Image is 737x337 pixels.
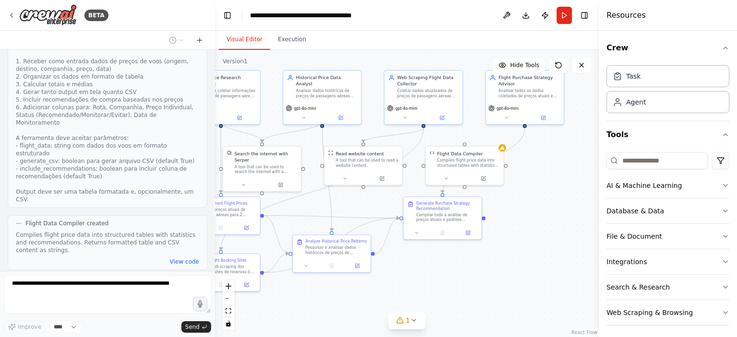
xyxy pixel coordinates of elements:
div: Realizar web scraping dos principais sites de reservas de passagens para coletar dados estruturad... [195,264,256,274]
button: Open in side panel [236,281,257,289]
div: Flight Price Research SpecialistPesquisar e coletar informações de preços de passagens aéreas de ... [181,70,261,125]
span: gpt-4o-mini [395,106,417,111]
div: Flight Price Research Specialist [195,74,256,87]
div: Version 1 [223,58,248,65]
button: Open in side panel [222,114,258,122]
g: Edge from ead25058-7b4d-4528-a39b-436812bb2fbb to c6771283-ca00-4bce-8394-c0b3bffdb6b2 [375,215,399,256]
div: A tool that can be used to read a website content. [336,158,399,168]
button: Integrations [606,249,729,274]
div: Agent [626,97,646,107]
button: Search & Research [606,275,729,300]
span: gpt-4o-mini [294,106,316,111]
div: React Flow controls [222,280,235,330]
span: 1 [406,315,410,325]
div: Scrape Flight Booking SitesRealizar web scraping dos principais sites de reservas de passagens pa... [181,254,261,292]
button: Open in side panel [323,114,359,122]
button: Crew [606,35,729,61]
div: BETA [84,10,108,21]
button: Send [181,321,211,333]
div: Flight Purchase Strategy Advisor [499,74,560,87]
span: Flight Data Compiler created [25,220,108,227]
button: AI & Machine Learning [606,173,729,198]
button: Tools [606,121,729,148]
span: Hide Tools [510,61,539,69]
img: ScrapeWebsiteTool [328,151,333,156]
div: Coletar dados atualizados de preços de passagens aéreas dos principais sites de reservas (Kayak, ... [397,88,459,98]
span: gpt-4o-mini [497,106,519,111]
div: Flight Data CompilerFlight Data CompilerCompiles flight price data into structured tables with st... [425,146,504,185]
div: Analisar todos os dados coletados de preços atuais e históricos para recomendar a melhor estratég... [499,88,560,98]
div: SerperDevToolSearch the internet with SerperA tool that can be used to search the internet with a... [223,146,302,192]
g: Edge from 5154e354-2bd6-4499-adc2-18ebcfde1ae1 to c331b099-e6a4-4d1d-9a7f-b6efce36b0d3 [218,121,224,193]
button: zoom out [222,292,235,305]
button: Web Scraping & Browsing [606,300,729,325]
button: Improve [4,321,46,333]
div: Task [626,71,641,81]
div: Compiles flight price data into structured tables with statistics and recommendations. Returns fo... [437,158,500,168]
img: Flight Data Compiler [429,151,435,156]
button: Switch to previous chat [165,35,188,46]
div: Analisar dados históricos de preços de passagens aéreas para as rotas [GEOGRAPHIC_DATA]-[GEOGRAPH... [296,88,357,98]
div: Compilar toda a análise de preços atuais e padrões históricos para criar uma recomendação estraté... [416,212,477,222]
g: Edge from 5154e354-2bd6-4499-adc2-18ebcfde1ae1 to 2f3d6065-0327-47a8-b6ea-1171d143ef1c [218,121,265,142]
img: SerperDevTool [227,151,232,156]
div: Search the internet with Serper [235,151,297,163]
button: Hide left sidebar [221,9,234,22]
span: Send [185,323,200,331]
button: toggle interactivity [222,317,235,330]
div: Generate Purchase Strategy Recommendation [416,201,477,211]
button: 1 [389,312,426,329]
button: No output available [318,262,345,270]
div: Compiles flight price data into structured tables with statistics and recommendations. Returns fo... [16,231,199,254]
button: Open in side panel [465,174,501,182]
button: File & Document [606,224,729,249]
div: Web Scraping Flight Data Collector [397,74,459,87]
div: Scrape Flight Booking Sites [195,258,247,263]
button: Open in side panel [424,114,460,122]
g: Edge from c331b099-e6a4-4d1d-9a7f-b6efce36b0d3 to c6771283-ca00-4bce-8394-c0b3bffdb6b2 [264,212,399,221]
div: A tool that can be used to search the internet with a search_query. Supports different search typ... [235,164,297,174]
div: Collect Current Flight PricesPesquisar preços atuais de passagens aéreas para 2 pessoas nas rotas... [181,197,261,235]
div: Analyze Historical Price PatternsPesquisar e analisar dados históricos de preços de passagens par... [292,234,371,273]
g: Edge from db4c3e75-5a61-4528-954d-51664afae7cd to 2f3d6065-0327-47a8-b6ea-1171d143ef1c [259,121,326,142]
div: Collect Current Flight Prices [195,201,248,206]
button: Visual Editor [219,30,270,50]
h4: Resources [606,10,646,21]
button: Open in side panel [457,229,479,237]
g: Edge from 25b613e8-2ab9-41f5-a3ad-f6ecdf25e40d to ead25058-7b4d-4528-a39b-436812bb2fbb [264,250,288,276]
button: Open in side panel [525,114,561,122]
button: Start a new chat [192,35,207,46]
span: Improve [18,323,41,331]
div: Pesquisar e coletar informações de preços de passagens aéreas de [GEOGRAPHIC_DATA] para [GEOGRAPH... [195,88,256,98]
button: Click to speak your automation idea [193,297,207,311]
div: Read website content [336,151,384,157]
button: Database & Data [606,198,729,223]
button: Hide right sidebar [578,9,591,22]
img: Logo [19,4,77,26]
button: Execution [270,30,314,50]
nav: breadcrumb [250,11,358,20]
button: Open in side panel [364,174,400,182]
div: Tools [606,148,729,333]
div: Crie uma ferramenta que compile dados de passagens aéreas em uma tabela estruturada. A ferramenta... [16,35,199,203]
div: Flight Purchase Strategy AdvisorAnalisar todos os dados coletados de preços atuais e históricos p... [485,70,564,125]
div: Web Scraping Flight Data CollectorColetar dados atualizados de preços de passagens aéreas dos pri... [384,70,463,125]
div: Historical Price Data Analyst [296,74,357,87]
button: Hide Tools [493,58,545,73]
div: Historical Price Data AnalystAnalisar dados históricos de preços de passagens aéreas para as rota... [283,70,362,125]
div: Pesquisar preços atuais de passagens aéreas para 2 pessoas nas rotas: 1. [GEOGRAPHIC_DATA] (GRU/C... [195,207,256,217]
button: No output available [207,281,234,289]
button: zoom in [222,280,235,292]
div: Analyze Historical Price Patterns [306,239,367,244]
a: React Flow attribution [571,330,597,335]
button: No output available [207,224,234,232]
g: Edge from 5f7244c6-206a-41c0-9a57-4667c8395c8a to 25b613e8-2ab9-41f5-a3ad-f6ecdf25e40d [218,128,427,250]
button: Open in side panel [346,262,368,270]
div: ScrapeWebsiteToolRead website contentA tool that can be used to read a website content. [324,146,403,185]
button: View code [170,258,199,266]
g: Edge from 5f7244c6-206a-41c0-9a57-4667c8395c8a to 895900fb-263a-46c8-be94-42b59389ec56 [360,128,427,142]
div: Crew [606,61,729,121]
button: Open in side panel [236,224,257,232]
div: Generate Purchase Strategy RecommendationCompilar toda a análise de preços atuais e padrões histó... [403,197,482,240]
button: Open in side panel [262,181,298,189]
